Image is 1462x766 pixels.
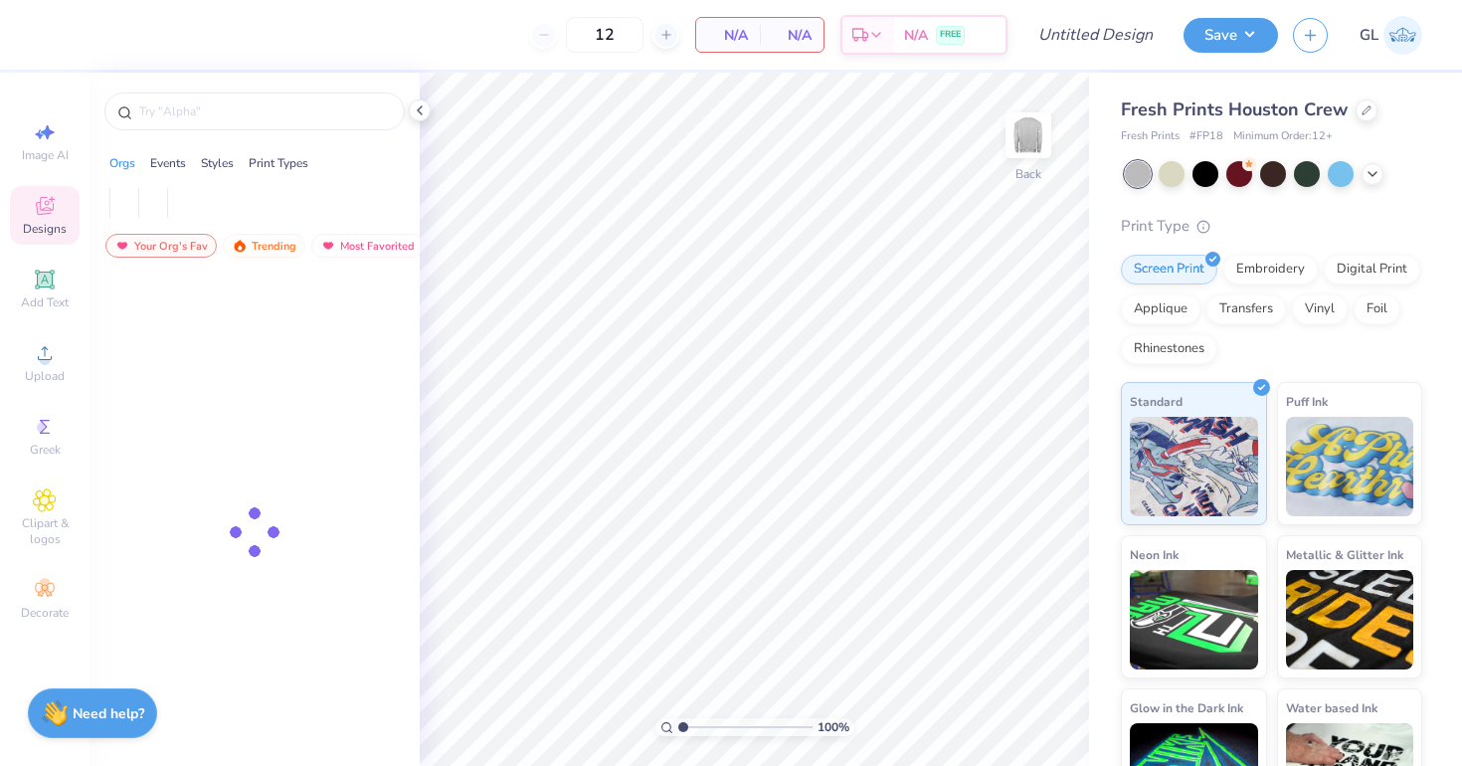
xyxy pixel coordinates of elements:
[1223,255,1318,285] div: Embroidery
[10,515,80,547] span: Clipart & logos
[22,147,69,163] span: Image AI
[1121,215,1422,238] div: Print Type
[1022,15,1169,55] input: Untitled Design
[1383,16,1422,55] img: Grace Loken
[137,101,392,121] input: Try "Alpha"
[1121,97,1348,121] span: Fresh Prints Houston Crew
[21,605,69,621] span: Decorate
[1008,115,1048,155] img: Back
[223,234,305,258] div: Trending
[940,28,961,42] span: FREE
[150,154,186,172] div: Events
[1324,255,1420,285] div: Digital Print
[1286,544,1403,565] span: Metallic & Glitter Ink
[249,154,308,172] div: Print Types
[21,294,69,310] span: Add Text
[1206,294,1286,324] div: Transfers
[1233,128,1333,145] span: Minimum Order: 12 +
[1286,391,1328,412] span: Puff Ink
[1286,417,1414,516] img: Puff Ink
[1121,294,1200,324] div: Applique
[1130,697,1243,718] span: Glow in the Dark Ink
[1121,334,1217,364] div: Rhinestones
[1130,417,1258,516] img: Standard
[1130,570,1258,670] img: Neon Ink
[73,704,144,723] strong: Need help?
[818,718,849,736] span: 100 %
[1130,544,1179,565] span: Neon Ink
[566,17,643,53] input: – –
[1286,697,1377,718] span: Water based Ink
[201,154,234,172] div: Styles
[1360,16,1422,55] a: GL
[772,25,812,46] span: N/A
[311,234,424,258] div: Most Favorited
[25,368,65,384] span: Upload
[1130,391,1183,412] span: Standard
[1292,294,1348,324] div: Vinyl
[30,442,61,458] span: Greek
[1121,255,1217,285] div: Screen Print
[320,239,336,253] img: most_fav.gif
[1184,18,1278,53] button: Save
[232,239,248,253] img: trending.gif
[1189,128,1223,145] span: # FP18
[1286,570,1414,670] img: Metallic & Glitter Ink
[708,25,748,46] span: N/A
[105,234,217,258] div: Your Org's Fav
[1354,294,1400,324] div: Foil
[1121,128,1180,145] span: Fresh Prints
[109,154,135,172] div: Orgs
[1015,165,1041,183] div: Back
[904,25,928,46] span: N/A
[23,221,67,237] span: Designs
[1360,24,1378,47] span: GL
[114,239,130,253] img: most_fav.gif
